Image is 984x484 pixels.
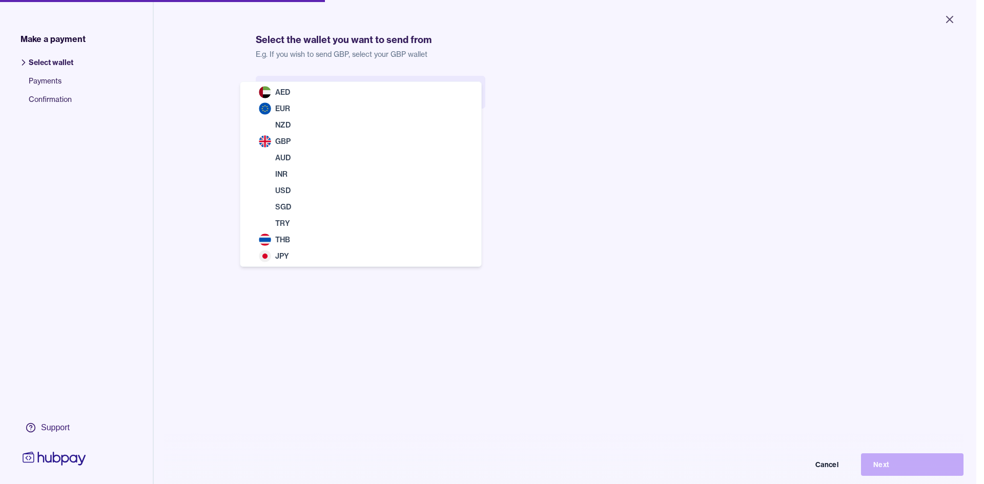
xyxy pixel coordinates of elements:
span: INR [275,170,288,179]
span: EUR [275,104,290,113]
span: TRY [275,219,290,228]
span: USD [275,186,291,195]
span: THB [275,235,290,244]
span: NZD [275,120,291,130]
span: AED [275,88,290,97]
span: JPY [275,251,289,261]
span: AUD [275,153,291,162]
span: GBP [275,137,291,146]
span: SGD [275,202,291,212]
button: Cancel [748,453,851,476]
